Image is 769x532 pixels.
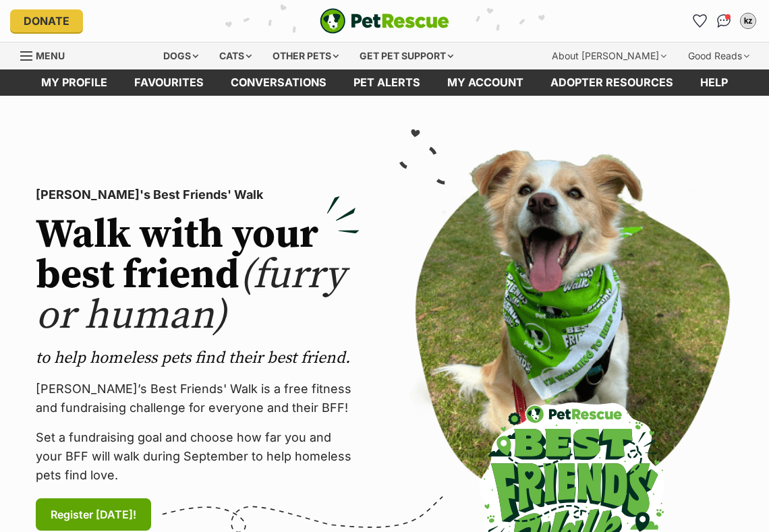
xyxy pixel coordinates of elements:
[263,42,348,69] div: Other pets
[340,69,434,96] a: Pet alerts
[713,10,735,32] a: Conversations
[36,428,360,485] p: Set a fundraising goal and choose how far you and your BFF will walk during September to help hom...
[36,347,360,369] p: to help homeless pets find their best friend.
[320,8,449,34] img: logo-e224e6f780fb5917bec1dbf3a21bbac754714ae5b6737aabdf751b685950b380.svg
[36,380,360,417] p: [PERSON_NAME]’s Best Friends' Walk is a free fitness and fundraising challenge for everyone and t...
[20,42,74,67] a: Menu
[737,10,759,32] button: My account
[689,10,710,32] a: Favourites
[679,42,759,69] div: Good Reads
[36,185,360,204] p: [PERSON_NAME]'s Best Friends' Walk
[51,506,136,523] span: Register [DATE]!
[36,215,360,336] h2: Walk with your best friend
[537,69,687,96] a: Adopter resources
[121,69,217,96] a: Favourites
[689,10,759,32] ul: Account quick links
[320,8,449,34] a: PetRescue
[154,42,208,69] div: Dogs
[10,9,83,32] a: Donate
[217,69,340,96] a: conversations
[28,69,121,96] a: My profile
[36,50,65,61] span: Menu
[350,42,463,69] div: Get pet support
[741,14,755,28] div: kz
[717,14,731,28] img: chat-41dd97257d64d25036548639549fe6c8038ab92f7586957e7f3b1b290dea8141.svg
[36,250,345,341] span: (furry or human)
[210,42,261,69] div: Cats
[36,498,151,531] a: Register [DATE]!
[542,42,676,69] div: About [PERSON_NAME]
[434,69,537,96] a: My account
[687,69,741,96] a: Help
